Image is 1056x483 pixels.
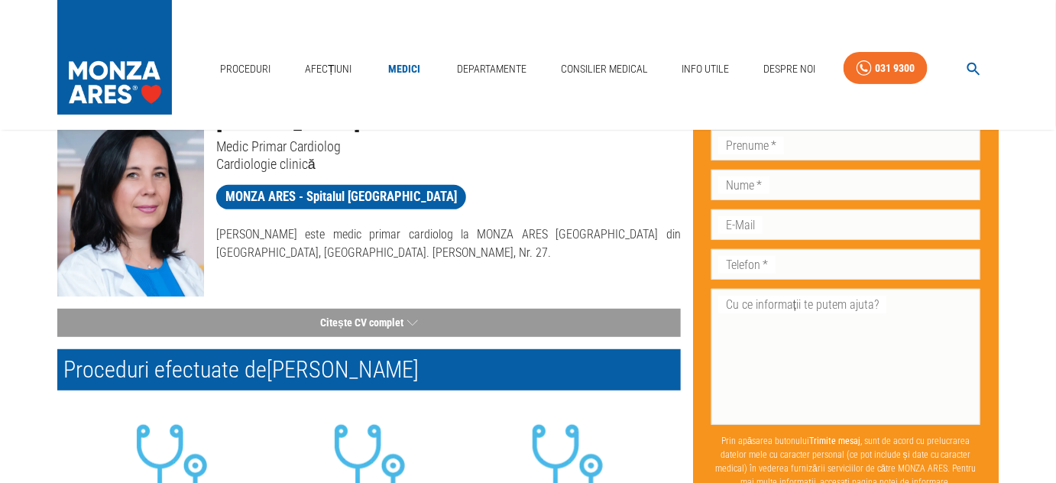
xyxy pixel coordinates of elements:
img: Dr. Alexandra Postu [57,105,204,297]
button: Citește CV complet [57,309,681,337]
a: MONZA ARES - Spitalul [GEOGRAPHIC_DATA] [216,185,466,209]
b: Trimite mesaj [810,436,861,446]
a: Proceduri [214,53,277,85]
p: [PERSON_NAME] este medic primar cardiolog la MONZA ARES [GEOGRAPHIC_DATA] din [GEOGRAPHIC_DATA], ... [216,225,681,262]
h2: Proceduri efectuate de [PERSON_NAME] [57,349,681,391]
div: 031 9300 [875,59,915,78]
a: Info Utile [676,53,736,85]
span: MONZA ARES - Spitalul [GEOGRAPHIC_DATA] [216,187,466,206]
a: Despre Noi [757,53,821,85]
a: Departamente [451,53,533,85]
a: 031 9300 [844,52,928,85]
p: Cardiologie clinică [216,155,681,173]
a: Afecțiuni [299,53,358,85]
a: Consilier Medical [555,53,654,85]
p: Medic Primar Cardiolog [216,138,681,155]
a: Medici [380,53,429,85]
